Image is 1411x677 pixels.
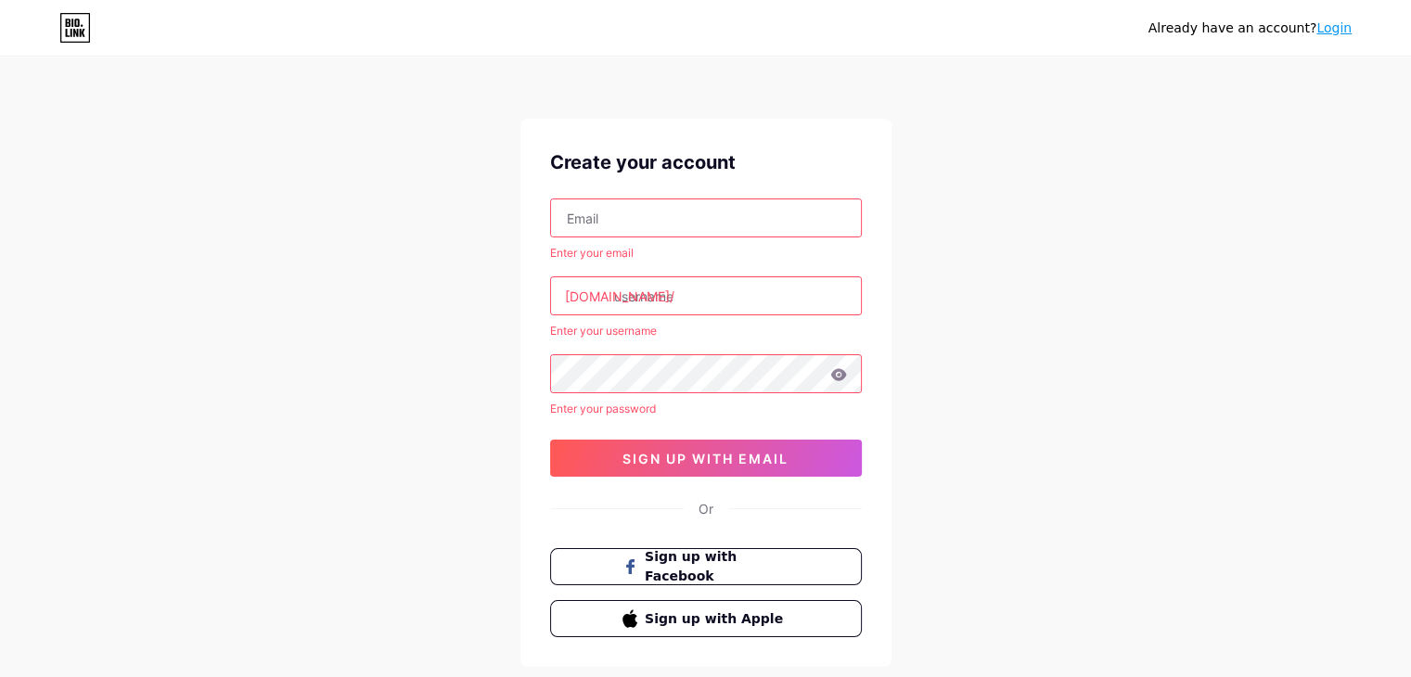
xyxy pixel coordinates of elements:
div: Enter your email [550,245,862,262]
div: Or [699,499,713,518]
span: Sign up with Facebook [645,547,789,586]
button: Sign up with Facebook [550,548,862,585]
div: Already have an account? [1148,19,1352,38]
div: Enter your password [550,401,862,417]
div: [DOMAIN_NAME]/ [565,287,674,306]
button: Sign up with Apple [550,600,862,637]
a: Login [1316,20,1352,35]
div: Create your account [550,148,862,176]
input: Email [551,199,861,236]
div: Enter your username [550,323,862,339]
button: sign up with email [550,440,862,477]
span: sign up with email [622,451,789,466]
input: username [551,277,861,314]
span: Sign up with Apple [645,609,789,629]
